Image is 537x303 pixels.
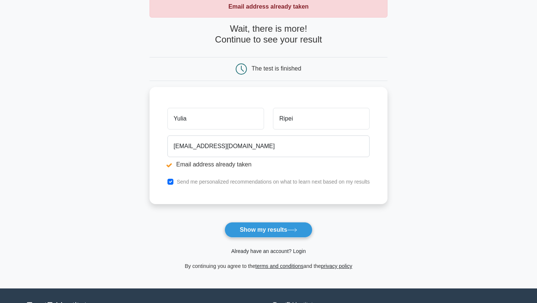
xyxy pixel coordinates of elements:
strong: Email address already taken [228,3,308,10]
button: Show my results [224,222,313,238]
a: terms and conditions [255,263,304,269]
input: First name [167,108,264,129]
h4: Wait, there is more! Continue to see your result [150,24,388,45]
a: privacy policy [321,263,352,269]
div: By continuing you agree to the and the [145,262,392,271]
li: Email address already taken [167,160,370,169]
input: Email [167,135,370,157]
a: Already have an account? Login [231,248,306,254]
input: Last name [273,108,370,129]
div: The test is finished [252,65,301,72]
label: Send me personalized recommendations on what to learn next based on my results [177,179,370,185]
